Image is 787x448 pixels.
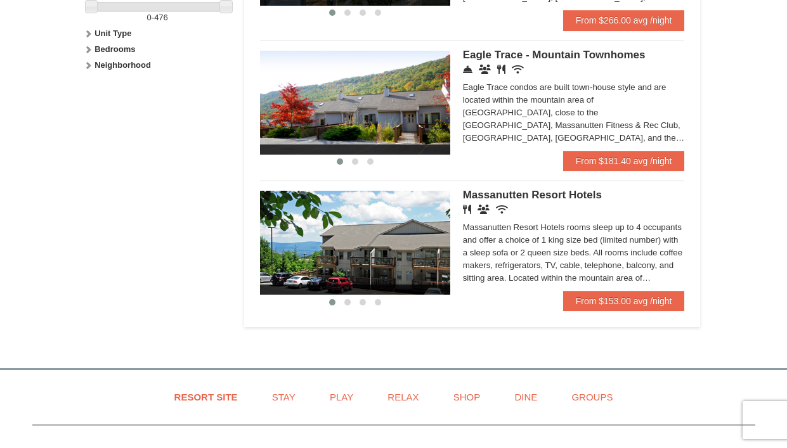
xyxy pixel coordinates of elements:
[159,383,254,411] a: Resort Site
[94,29,131,38] strong: Unit Type
[147,13,152,22] span: 0
[463,81,685,144] div: Eagle Trace condos are built town-house style and are located within the mountain area of [GEOGRA...
[463,221,685,285] div: Massanutten Resort Hotels rooms sleep up to 4 occupants and offer a choice of 1 king size bed (li...
[463,189,602,201] span: Massanutten Resort Hotels
[496,205,508,214] i: Wireless Internet (free)
[463,205,471,214] i: Restaurant
[154,13,168,22] span: 476
[314,383,369,411] a: Play
[256,383,311,411] a: Stay
[563,151,685,171] a: From $181.40 avg /night
[498,383,553,411] a: Dine
[94,60,151,70] strong: Neighborhood
[479,65,491,74] i: Conference Facilities
[87,11,228,24] label: -
[563,291,685,311] a: From $153.00 avg /night
[563,10,685,30] a: From $266.00 avg /night
[497,65,505,74] i: Restaurant
[94,44,135,54] strong: Bedrooms
[556,383,628,411] a: Groups
[463,65,472,74] i: Concierge Desk
[512,65,524,74] i: Wireless Internet (free)
[438,383,497,411] a: Shop
[372,383,434,411] a: Relax
[478,205,490,214] i: Banquet Facilities
[463,49,646,61] span: Eagle Trace - Mountain Townhomes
